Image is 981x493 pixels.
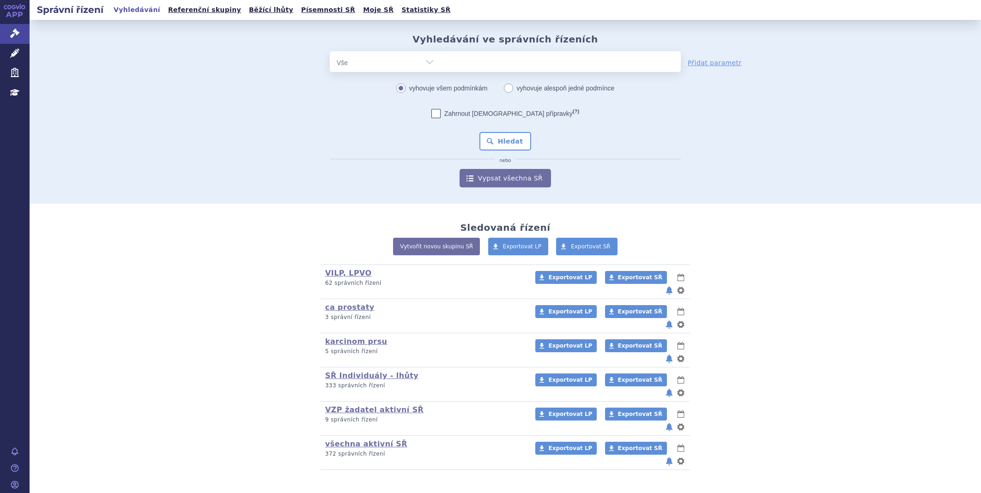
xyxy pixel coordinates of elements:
span: Exportovat SŘ [571,243,611,250]
a: VZP žadatel aktivní SŘ [325,405,424,414]
a: Exportovat LP [535,442,597,455]
button: nastavení [676,456,685,467]
a: Exportovat SŘ [605,408,667,421]
p: 5 správních řízení [325,348,523,355]
a: Písemnosti SŘ [298,4,358,16]
a: Exportovat SŘ [605,442,667,455]
a: Exportovat SŘ [605,373,667,386]
a: Exportovat LP [488,238,549,255]
a: SŘ Individuály - lhůty [325,371,418,380]
span: Exportovat LP [503,243,542,250]
button: notifikace [665,319,674,330]
i: nebo [495,158,516,163]
p: 333 správních řízení [325,382,523,390]
p: 372 správních řízení [325,450,523,458]
a: ca prostaty [325,303,375,312]
button: notifikace [665,387,674,398]
a: Exportovat LP [535,339,597,352]
button: nastavení [676,353,685,364]
a: karcinom prsu [325,337,387,346]
abbr: (?) [573,108,579,114]
label: vyhovuje všem podmínkám [396,81,488,95]
button: Hledat [479,132,532,150]
a: Exportovat LP [535,271,597,284]
a: Statistiky SŘ [399,4,453,16]
button: lhůty [676,340,685,351]
button: notifikace [665,285,674,296]
a: VILP, LPVO [325,269,372,277]
span: Exportovat LP [548,308,592,315]
label: vyhovuje alespoň jedné podmínce [504,81,615,95]
a: Běžící lhůty [246,4,296,16]
button: notifikace [665,353,674,364]
a: Vytvořit novou skupinu SŘ [393,238,480,255]
span: Exportovat LP [548,445,592,451]
a: Exportovat SŘ [605,339,667,352]
span: Exportovat SŘ [618,343,662,349]
a: Exportovat LP [535,373,597,386]
a: Exportovat SŘ [556,238,618,255]
button: notifikace [665,456,674,467]
span: Exportovat SŘ [618,308,662,315]
h2: Sledovaná řízení [460,222,550,233]
button: lhůty [676,272,685,283]
span: Exportovat SŘ [618,445,662,451]
a: Vyhledávání [111,4,163,16]
button: lhůty [676,409,685,420]
a: Referenční skupiny [165,4,244,16]
button: notifikace [665,421,674,433]
a: Exportovat SŘ [605,305,667,318]
button: nastavení [676,319,685,330]
a: Exportovat LP [535,305,597,318]
p: 3 správní řízení [325,313,523,321]
button: lhůty [676,306,685,317]
button: nastavení [676,285,685,296]
span: Exportovat LP [548,343,592,349]
button: nastavení [676,421,685,433]
button: nastavení [676,387,685,398]
a: Moje SŘ [360,4,396,16]
button: lhůty [676,443,685,454]
span: Exportovat SŘ [618,377,662,383]
span: Exportovat SŘ [618,274,662,281]
span: Exportovat LP [548,411,592,417]
a: Exportovat LP [535,408,597,421]
h2: Vyhledávání ve správních řízeních [412,34,598,45]
p: 9 správních řízení [325,416,523,424]
span: Exportovat SŘ [618,411,662,417]
a: všechna aktivní SŘ [325,439,407,448]
p: 62 správních řízení [325,279,523,287]
label: Zahrnout [DEMOGRAPHIC_DATA] přípravky [431,109,579,118]
button: lhůty [676,374,685,385]
span: Exportovat LP [548,274,592,281]
a: Vypsat všechna SŘ [460,169,551,187]
h2: Správní řízení [30,3,111,16]
span: Exportovat LP [548,377,592,383]
a: Přidat parametr [688,58,742,67]
a: Exportovat SŘ [605,271,667,284]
